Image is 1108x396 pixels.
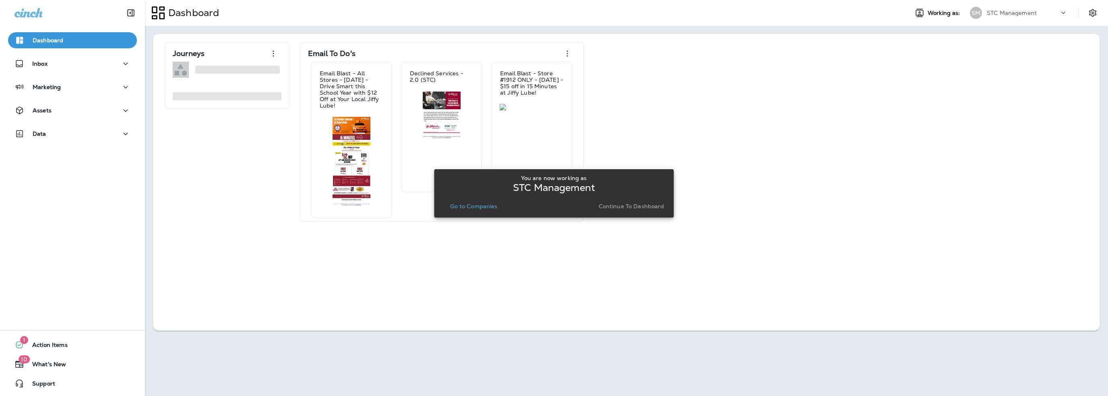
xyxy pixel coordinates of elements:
[33,131,46,137] p: Data
[409,91,474,139] img: 83d9970a-833e-46c5-93fb-2536ed6ceb15.jpg
[319,117,384,206] img: f1546c77-a7b7-4490-8429-1b1937863566.jpg
[8,126,137,142] button: Data
[1085,6,1100,20] button: Settings
[447,201,500,212] button: Go to Companies
[33,84,61,90] p: Marketing
[24,380,55,390] span: Support
[8,356,137,372] button: 10What's New
[33,37,63,44] p: Dashboard
[24,342,68,351] span: Action Items
[19,355,30,363] span: 10
[24,361,66,371] span: What's New
[521,175,587,181] p: You are now working as
[32,60,48,67] p: Inbox
[450,203,497,209] p: Go to Companies
[308,50,356,58] p: Email To Do's
[928,10,962,17] span: Working as:
[8,375,137,392] button: Support
[165,7,219,19] p: Dashboard
[513,185,595,191] p: STC Management
[173,50,205,58] p: Journeys
[595,201,668,212] button: Continue to Dashboard
[33,107,52,114] p: Assets
[120,5,142,21] button: Collapse Sidebar
[8,102,137,118] button: Assets
[320,70,383,109] p: Email Blast - All Stores - [DATE] - Drive Smart this School Year with $12 Off at Your Local Jiffy...
[410,70,473,83] p: Declined Services - 2.0 (STC)
[8,337,137,353] button: 1Action Items
[599,203,664,209] p: Continue to Dashboard
[987,10,1037,16] p: STC Management
[8,32,137,48] button: Dashboard
[8,56,137,72] button: Inbox
[970,7,982,19] div: SM
[8,79,137,95] button: Marketing
[20,336,28,344] span: 1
